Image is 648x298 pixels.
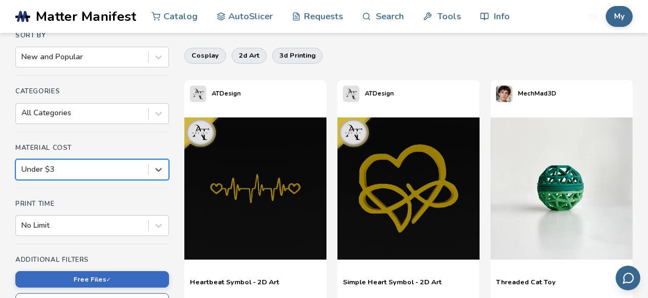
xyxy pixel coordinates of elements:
p: ATDesign [365,88,394,99]
button: My [606,6,633,27]
a: ATDesign's profileATDesign [337,80,399,108]
input: New and Popular [21,53,24,61]
input: All Categories [21,109,24,117]
input: No Limit [21,221,24,230]
img: ATDesign's profile [190,86,206,102]
button: 2d art [232,48,267,63]
span: Matter Manifest [36,9,136,24]
button: cosplay [184,48,226,63]
button: Send feedback via email [616,266,640,290]
a: Threaded Cat Toy [496,278,556,294]
button: Free Files✓ [15,271,169,288]
h4: Sort By [15,31,169,39]
p: ATDesign [212,88,241,99]
a: ATDesign's profileATDesign [184,80,246,108]
img: ATDesign's profile [343,86,359,102]
a: MechMad3D's profileMechMad3D [491,80,562,108]
a: Heartbeat Symbol - 2D Art [190,278,279,294]
a: Simple Heart Symbol - 2D Art [343,278,442,294]
img: MechMad3D's profile [496,86,512,102]
h4: Additional Filters [15,256,169,263]
h4: Categories [15,87,169,95]
h4: Print Time [15,200,169,207]
p: MechMad3D [518,88,556,99]
h4: Material Cost [15,144,169,151]
button: 3d printing [272,48,323,63]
